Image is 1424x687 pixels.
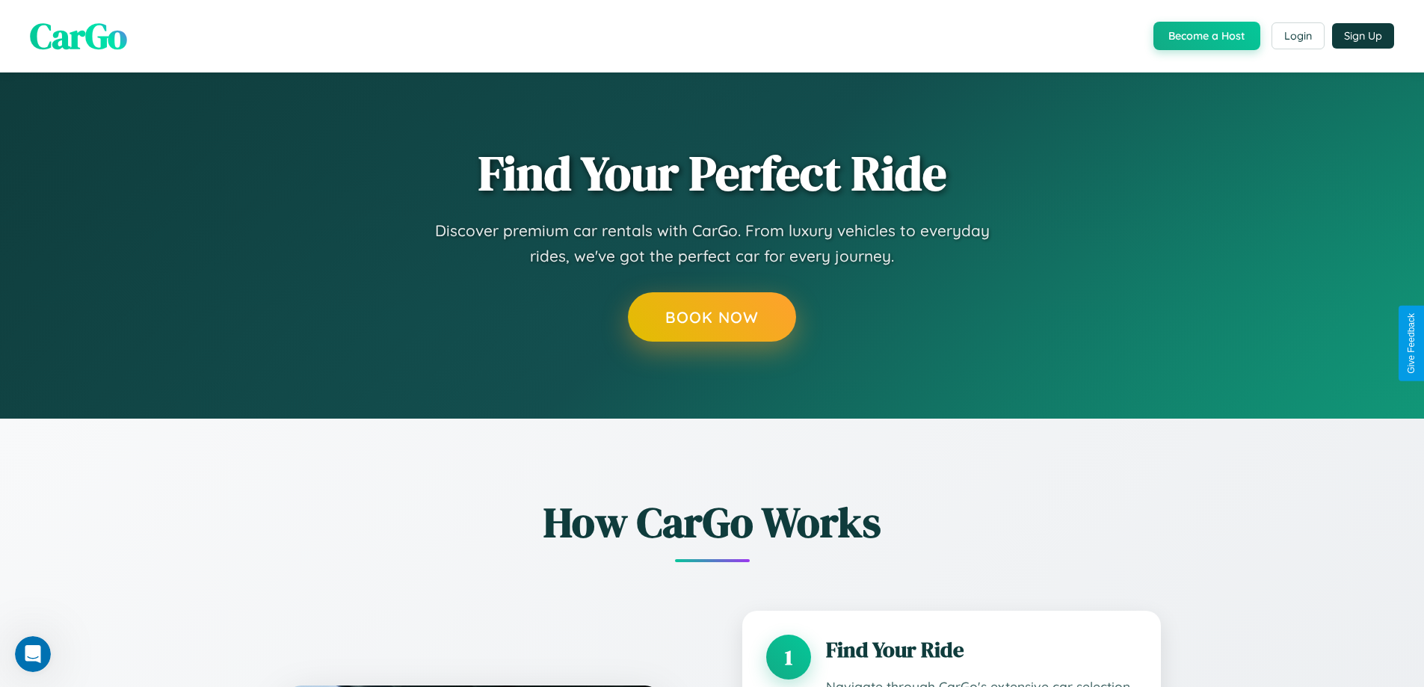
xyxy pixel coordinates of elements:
[766,635,811,680] div: 1
[15,636,51,672] iframe: Intercom live chat
[1272,22,1325,49] button: Login
[264,493,1161,551] h2: How CarGo Works
[1153,22,1260,50] button: Become a Host
[478,147,946,200] h1: Find Your Perfect Ride
[413,218,1011,268] p: Discover premium car rentals with CarGo. From luxury vehicles to everyday rides, we've got the pe...
[1406,313,1417,374] div: Give Feedback
[826,635,1137,665] h3: Find Your Ride
[1332,23,1394,49] button: Sign Up
[30,11,127,61] span: CarGo
[628,292,796,342] button: Book Now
